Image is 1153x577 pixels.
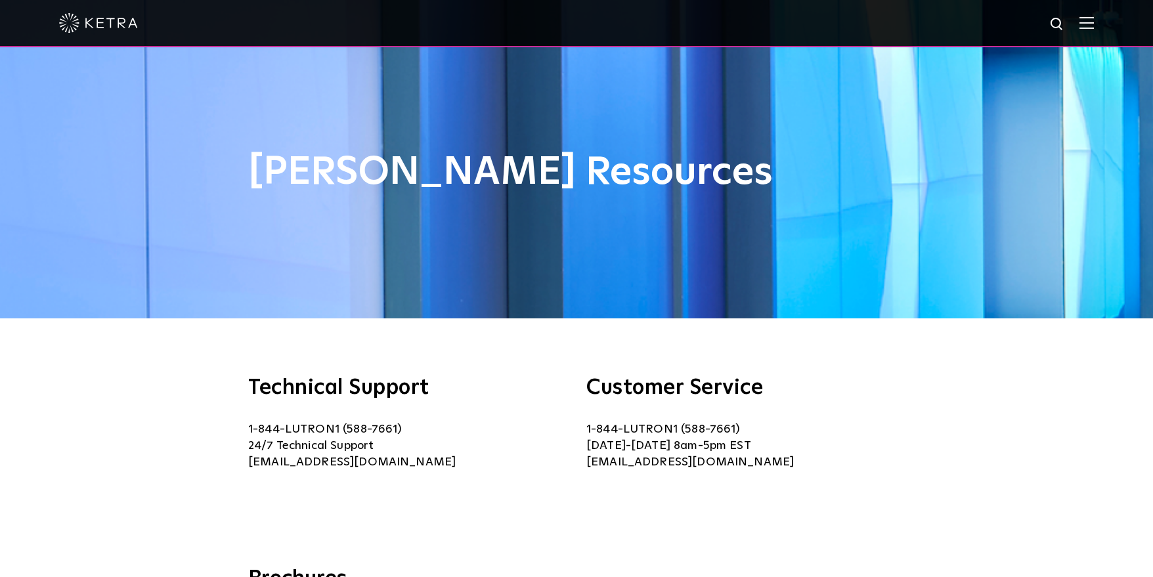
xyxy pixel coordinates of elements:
a: [EMAIL_ADDRESS][DOMAIN_NAME] [248,456,456,468]
h3: Technical Support [248,377,567,398]
p: 1-844-LUTRON1 (588-7661) 24/7 Technical Support [248,421,567,471]
h3: Customer Service [586,377,905,398]
img: ketra-logo-2019-white [59,13,138,33]
h1: [PERSON_NAME] Resources [248,151,905,194]
img: Hamburger%20Nav.svg [1079,16,1094,29]
p: 1-844-LUTRON1 (588-7661) [DATE]-[DATE] 8am-5pm EST [EMAIL_ADDRESS][DOMAIN_NAME] [586,421,905,471]
img: search icon [1049,16,1066,33]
